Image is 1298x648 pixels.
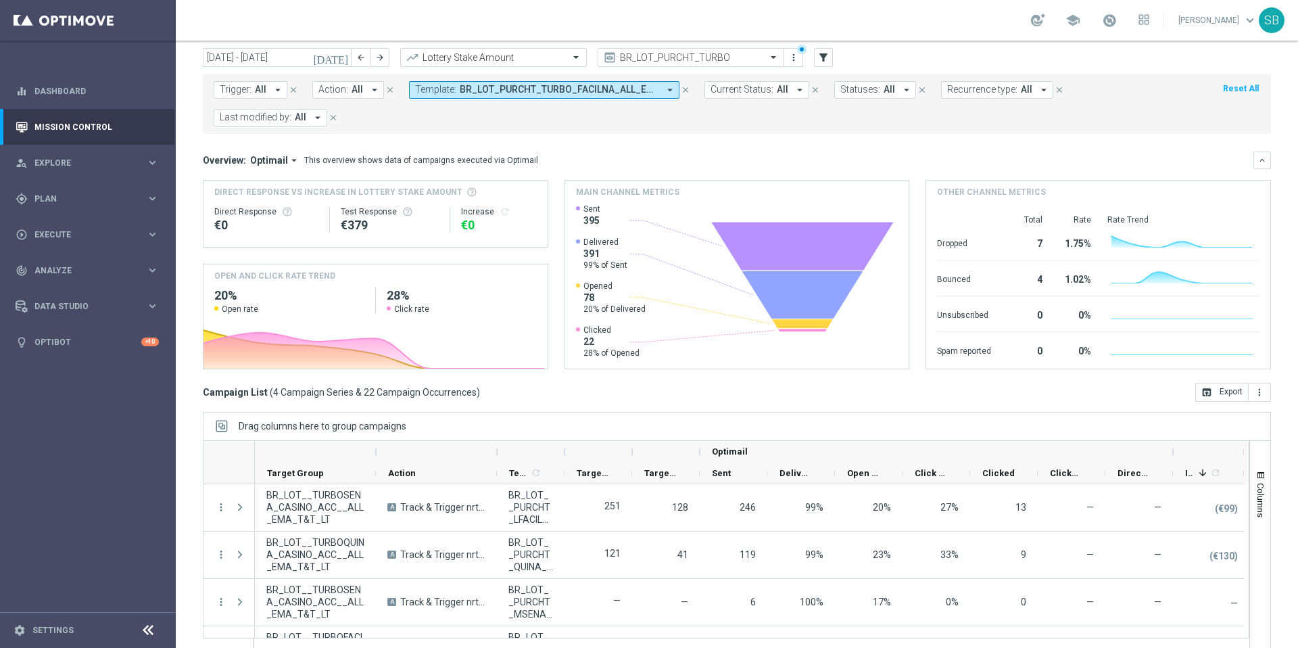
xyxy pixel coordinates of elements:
[16,157,146,169] div: Explore
[15,301,160,312] div: Data Studio keyboard_arrow_right
[387,551,396,559] span: A
[1154,597,1161,607] span: —
[1053,83,1065,97] button: close
[16,157,28,169] i: person_search
[352,48,370,67] button: arrow_back
[917,85,927,95] i: close
[817,51,830,64] i: filter_alt
[1222,81,1260,96] button: Reset All
[941,81,1053,99] button: Recurrence type: All arrow_drop_down
[214,81,287,99] button: Trigger: All arrow_drop_down
[809,83,821,97] button: close
[15,158,160,168] button: person_search Explore keyboard_arrow_right
[34,109,159,145] a: Mission Control
[146,192,159,205] i: keyboard_arrow_right
[214,217,318,233] div: €0
[613,595,621,607] label: —
[915,468,947,478] span: Click Rate
[400,596,485,608] span: Track & Trigger nrt_purchased_tickets
[681,597,688,607] span: —
[1059,303,1091,325] div: 0%
[1210,467,1221,478] i: refresh
[146,264,159,277] i: keyboard_arrow_right
[385,85,395,95] i: close
[531,467,542,478] i: refresh
[406,51,419,64] i: trending_up
[16,73,159,109] div: Dashboard
[270,386,273,398] span: (
[34,302,146,310] span: Data Studio
[272,84,284,96] i: arrow_drop_down
[788,52,799,63] i: more_vert
[583,260,627,271] span: 99% of Sent
[794,84,806,96] i: arrow_drop_down
[1195,386,1271,397] multiple-options-button: Export to CSV
[214,287,364,304] h2: 20%
[787,49,800,66] button: more_vert
[255,579,1244,626] div: Press SPACE to select this row.
[937,231,991,253] div: Dropped
[477,386,480,398] span: )
[15,122,160,133] button: Mission Control
[267,468,324,478] span: Target Group
[375,53,385,62] i: arrow_forward
[215,501,227,513] i: more_vert
[203,484,255,532] div: Press SPACE to select this row.
[304,154,538,166] div: This overview shows data of campaigns executed via Optimail
[312,81,384,99] button: Action: All arrow_drop_down
[1154,502,1161,513] span: —
[1007,267,1042,289] div: 4
[644,468,677,478] span: Targeted Responders
[34,159,146,167] span: Explore
[1059,267,1091,289] div: 1.02%
[15,86,160,97] div: equalizer Dashboard
[16,229,146,241] div: Execute
[255,484,1244,532] div: Press SPACE to select this row.
[1185,468,1193,478] span: Increase
[146,156,159,169] i: keyboard_arrow_right
[916,83,928,97] button: close
[387,503,396,511] span: A
[203,532,255,579] div: Press SPACE to select this row.
[387,598,396,606] span: A
[583,237,627,248] span: Delivered
[982,468,1015,478] span: Clicked
[16,229,28,241] i: play_circle_outline
[583,325,640,335] span: Clicked
[16,193,28,205] i: gps_fixed
[1253,152,1271,169] button: keyboard_arrow_down
[1086,502,1094,513] span: —
[15,229,160,240] div: play_circle_outline Execute keyboard_arrow_right
[583,204,600,214] span: Sent
[311,48,352,68] button: [DATE]
[203,386,480,398] h3: Campaign List
[740,549,756,560] span: 119
[266,536,364,573] span: BR_LOT__TURBOQUINA_CASINO_ACC__ALL_EMA_T&T_LT
[15,265,160,276] button: track_changes Analyze keyboard_arrow_right
[500,206,510,217] i: refresh
[779,468,812,478] span: Delivery Rate
[712,446,748,457] span: Optimail
[1201,387,1212,398] i: open_in_browser
[287,83,299,97] button: close
[1257,156,1267,165] i: keyboard_arrow_down
[214,206,318,217] div: Direct Response
[750,597,756,607] span: 6
[1038,84,1050,96] i: arrow_drop_down
[409,81,679,99] button: Template: BR_LOT_PURCHT_TURBO_FACILNA_ALL_EMA_T&T_LT, BR_LOT__PURCHT_LFACIL_TURBO__ALL_EMA_T&T_LT...
[220,84,251,95] span: Trigger:
[16,300,146,313] div: Data Studio
[400,549,485,561] span: Track & Trigger nrt_purchased_tickets
[394,304,429,315] span: Click rate
[203,154,246,166] h3: Overview:
[16,264,146,277] div: Analyze
[1007,303,1042,325] div: 0
[146,228,159,241] i: keyboard_arrow_right
[388,468,416,478] span: Action
[508,584,553,620] span: BR_LOT__PURCHT_MSENA_TURBO__ALL_EMA_T&T_LT
[583,292,646,304] span: 78
[312,112,324,124] i: arrow_drop_down
[946,597,959,607] span: Click Rate = Clicked / Opened
[250,154,288,166] span: Optimail
[940,502,959,513] span: Click Rate = Clicked / Opened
